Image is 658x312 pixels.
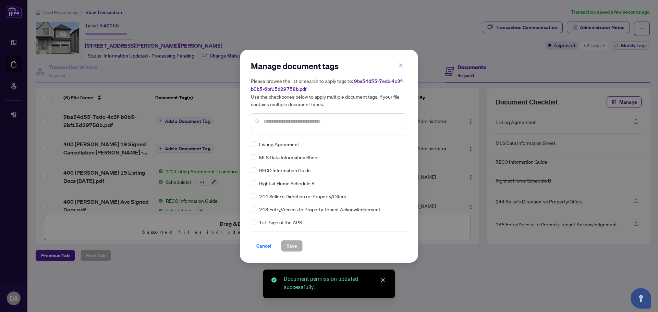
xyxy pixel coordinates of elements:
div: Document permission updated successfully. [284,275,387,291]
span: 248 Entry/Access to Property Tenant Acknowledgement [259,205,380,213]
span: check-circle [271,277,277,283]
span: close [399,63,403,68]
span: 1st Page of the APS [259,219,302,226]
span: 244 Seller’s Direction re: Property/Offers [259,192,346,200]
span: MLS Data Information Sheet [259,153,319,161]
span: Listing Agreement [259,140,299,148]
span: Cancel [256,240,271,251]
span: RECO Information Guide [259,166,311,174]
button: Cancel [251,240,277,252]
h5: Please browse the list or search to apply tags to: Use the checkboxes below to apply multiple doc... [251,77,407,108]
h2: Manage document tags [251,61,407,72]
a: Close [379,276,387,284]
span: close [380,278,385,283]
span: 9ba54d55-7edc-4c3f-b0b5-6bf15d29758b.pdf [251,78,403,92]
span: Right at Home Schedule B [259,179,315,187]
button: Save [281,240,303,252]
button: Open asap [631,288,651,309]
